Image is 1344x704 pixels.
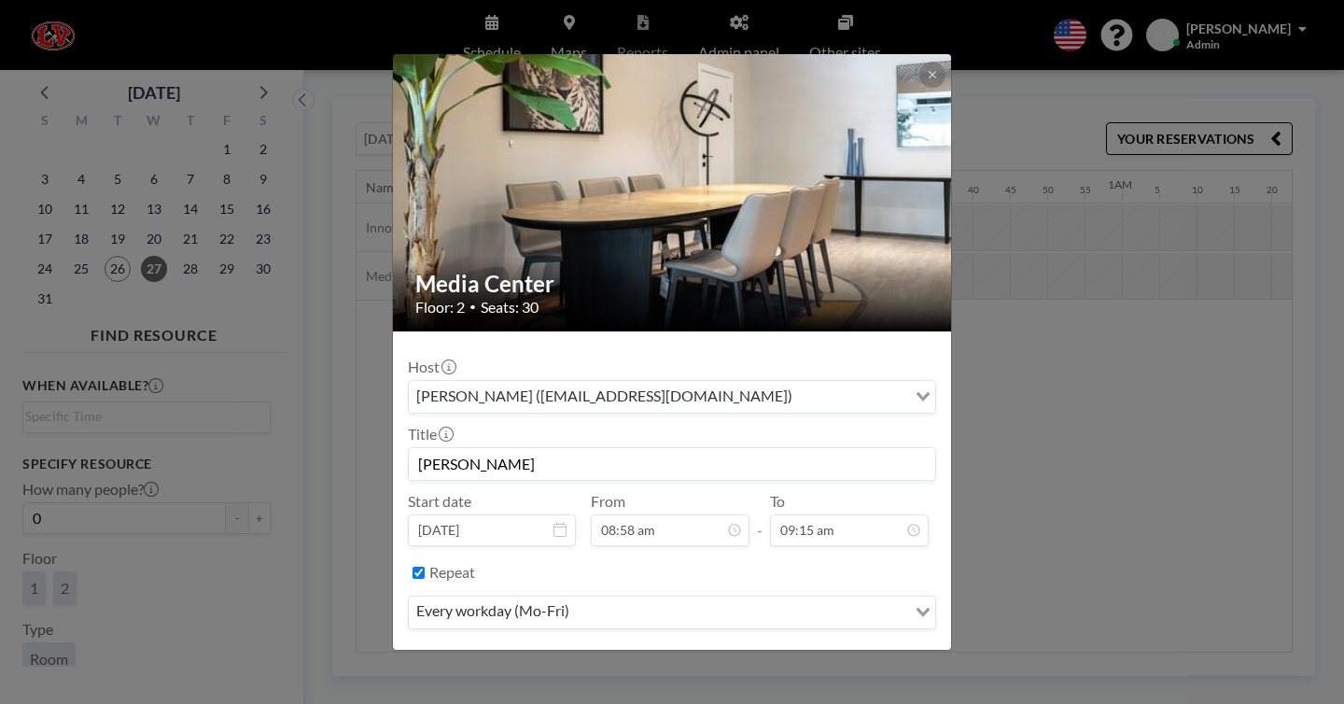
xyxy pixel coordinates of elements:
[415,270,931,298] h2: Media Center
[409,448,935,480] input: (No title)
[481,298,539,317] span: Seats: 30
[429,563,475,582] label: Repeat
[408,492,471,511] label: Start date
[757,499,763,540] span: -
[798,385,904,409] input: Search for option
[413,385,796,409] span: [PERSON_NAME] ([EMAIL_ADDRESS][DOMAIN_NAME])
[408,358,455,376] label: Host
[409,597,935,628] div: Search for option
[770,492,785,511] label: To
[415,298,465,317] span: Floor: 2
[591,492,625,511] label: From
[469,300,476,314] span: •
[408,425,452,444] label: Title
[393,6,953,379] img: 537.jpg
[409,381,935,413] div: Search for option
[413,600,573,625] span: every workday (Mo-Fri)
[575,600,904,625] input: Search for option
